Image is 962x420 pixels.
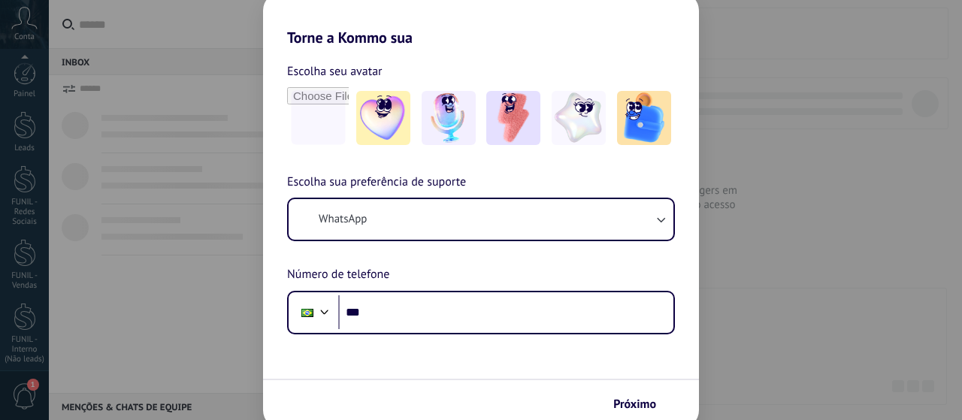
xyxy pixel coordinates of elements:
button: WhatsApp [289,199,673,240]
img: -3.jpeg [486,91,540,145]
button: Próximo [607,391,676,417]
img: -4.jpeg [552,91,606,145]
img: -5.jpeg [617,91,671,145]
img: -2.jpeg [422,91,476,145]
span: Número de telefone [287,265,389,285]
span: Escolha seu avatar [287,62,383,81]
div: Brazil: + 55 [293,297,322,328]
img: -1.jpeg [356,91,410,145]
span: WhatsApp [319,212,367,227]
span: Escolha sua preferência de suporte [287,173,466,192]
span: Próximo [613,399,656,409]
